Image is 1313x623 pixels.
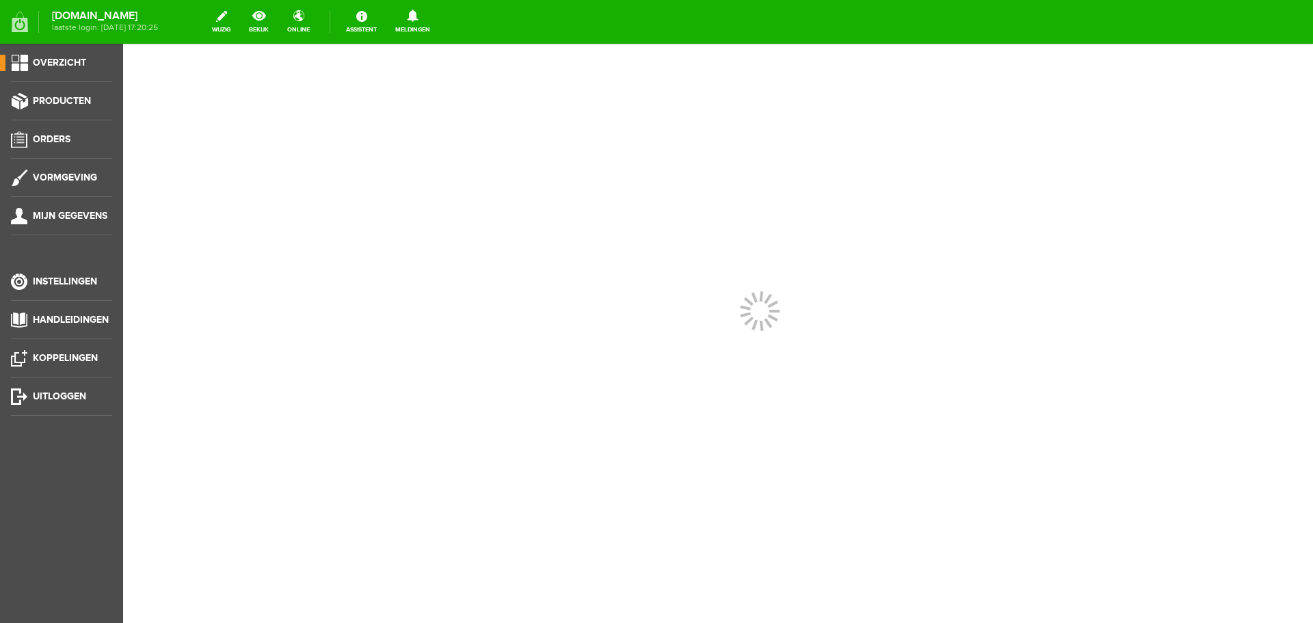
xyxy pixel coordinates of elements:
a: wijzig [204,7,239,37]
span: laatste login: [DATE] 17:20:25 [52,24,158,31]
span: Handleidingen [33,314,109,326]
span: Koppelingen [33,352,98,364]
span: Producten [33,95,91,107]
span: Orders [33,133,70,145]
a: Meldingen [387,7,438,37]
strong: [DOMAIN_NAME] [52,12,158,20]
a: bekijk [241,7,277,37]
span: Mijn gegevens [33,210,107,222]
a: Assistent [338,7,385,37]
span: Uitloggen [33,390,86,402]
span: Vormgeving [33,172,97,183]
a: online [279,7,318,37]
span: Overzicht [33,57,86,68]
span: Instellingen [33,276,97,287]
